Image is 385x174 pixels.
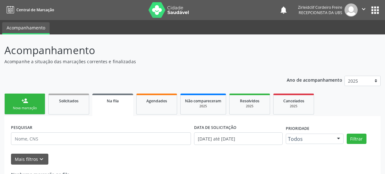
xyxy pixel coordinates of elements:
[16,7,54,13] span: Central de Marcação
[240,98,259,104] span: Resolvidos
[298,5,342,10] div: Zirleidclif Cordeiro Freire
[4,43,268,58] p: Acompanhamento
[278,104,309,109] div: 2025
[344,3,358,17] img: img
[21,97,28,104] div: person_add
[4,5,54,15] a: Central de Marcação
[360,6,367,13] i: 
[234,104,265,109] div: 2025
[286,124,309,134] label: Prioridade
[11,123,32,132] label: PESQUISAR
[370,5,381,16] button: apps
[358,3,370,17] button: 
[2,22,50,34] a: Acompanhamento
[288,136,331,142] span: Todos
[194,132,283,145] input: Selecione um intervalo
[9,106,41,110] div: Nova marcação
[347,134,366,144] button: Filtrar
[107,98,119,104] span: Na fila
[283,98,304,104] span: Cancelados
[146,98,167,104] span: Agendados
[279,6,288,14] button: notifications
[11,132,191,145] input: Nome, CNS
[59,98,79,104] span: Solicitados
[287,76,342,84] p: Ano de acompanhamento
[194,123,236,132] label: DATA DE SOLICITAÇÃO
[4,58,268,65] p: Acompanhe a situação das marcações correntes e finalizadas
[11,154,48,165] button: Mais filtroskeyboard_arrow_down
[38,156,45,163] i: keyboard_arrow_down
[185,98,221,104] span: Não compareceram
[185,104,221,109] div: 2025
[299,10,342,15] span: Recepcionista da UBS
